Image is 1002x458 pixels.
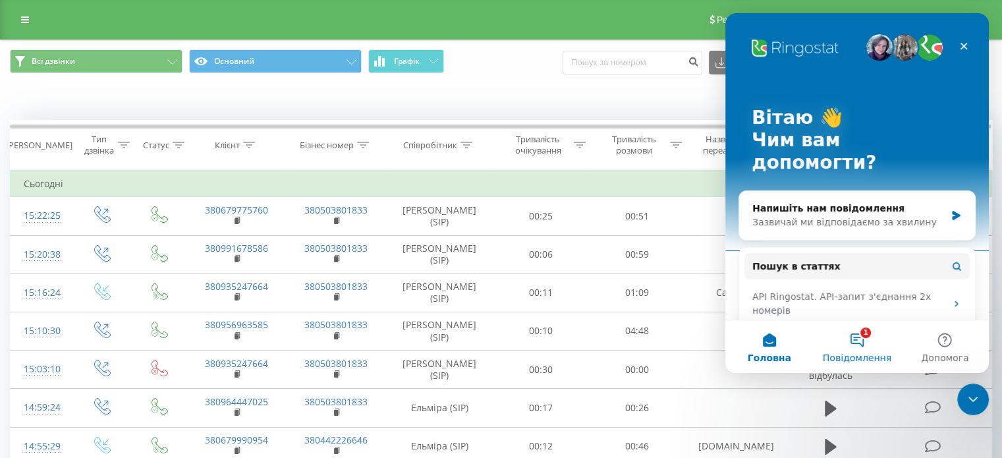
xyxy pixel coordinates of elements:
div: 14:59:24 [24,395,59,420]
button: Графік [368,49,444,73]
a: 380679990954 [205,434,268,446]
div: Бізнес номер [300,140,354,151]
div: 15:22:25 [24,203,59,229]
td: [PERSON_NAME] (SIP) [386,273,493,312]
td: 00:06 [493,235,589,273]
button: Всі дзвінки [10,49,182,73]
div: 15:10:30 [24,318,59,344]
div: 15:16:24 [24,280,59,306]
td: Ельміра (SIP) [386,389,493,427]
td: [PERSON_NAME] (SIP) [386,312,493,350]
div: [PERSON_NAME] [6,140,72,151]
div: Статус [143,140,169,151]
a: 380442226646 [304,434,368,446]
div: Співробітник [403,140,457,151]
a: 380935247664 [205,280,268,293]
td: 00:17 [493,389,589,427]
span: Графік [394,57,420,66]
button: Експорт [709,51,780,74]
a: 380956963585 [205,318,268,331]
a: 380503801833 [304,242,368,254]
input: Пошук за номером [563,51,702,74]
td: [PERSON_NAME] (SIP) [386,351,493,389]
td: 00:30 [493,351,589,389]
td: 00:25 [493,197,589,235]
a: 380503801833 [304,395,368,408]
a: 380964447025 [205,395,268,408]
td: 04:48 [589,312,684,350]
a: 380679775760 [205,204,268,216]
div: Назва схеми переадресації [697,134,766,156]
td: Callback [684,273,784,312]
div: Тривалість очікування [505,134,571,156]
td: 00:59 [589,235,684,273]
td: 01:09 [589,273,684,312]
td: Сьогодні [11,171,992,197]
td: 00:51 [589,197,684,235]
a: 380503801833 [304,357,368,370]
a: 380991678586 [205,242,268,254]
div: 15:20:38 [24,242,59,268]
td: [PERSON_NAME] (SIP) [386,197,493,235]
a: 380503801833 [304,318,368,331]
span: Всі дзвінки [32,56,75,67]
td: [PERSON_NAME] (SIP) [386,235,493,273]
td: 00:10 [493,312,589,350]
div: 15:03:10 [24,357,59,382]
div: Клієнт [215,140,240,151]
div: Тривалість розмови [601,134,667,156]
td: 00:00 [589,351,684,389]
iframe: Intercom live chat [957,384,989,415]
a: 380503801833 [304,280,368,293]
a: 380935247664 [205,357,268,370]
div: Тип дзвінка [83,134,114,156]
iframe: Intercom live chat [725,13,989,373]
td: 00:26 [589,389,684,427]
a: 380503801833 [304,204,368,216]
span: Реферальна програма [717,14,814,25]
button: Основний [189,49,362,73]
td: 00:11 [493,273,589,312]
span: Розмова не відбулась [805,357,856,382]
